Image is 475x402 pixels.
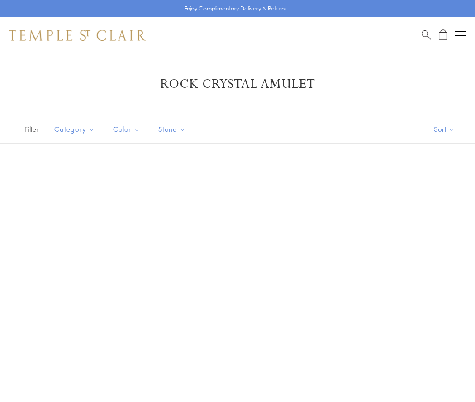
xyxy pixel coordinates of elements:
[47,119,102,139] button: Category
[23,76,452,92] h1: Rock Crystal Amulet
[455,30,466,41] button: Open navigation
[439,29,447,41] a: Open Shopping Bag
[154,124,193,135] span: Stone
[422,29,431,41] a: Search
[413,115,475,143] button: Show sort by
[50,124,102,135] span: Category
[109,124,147,135] span: Color
[106,119,147,139] button: Color
[9,30,146,41] img: Temple St. Clair
[184,4,287,13] p: Enjoy Complimentary Delivery & Returns
[152,119,193,139] button: Stone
